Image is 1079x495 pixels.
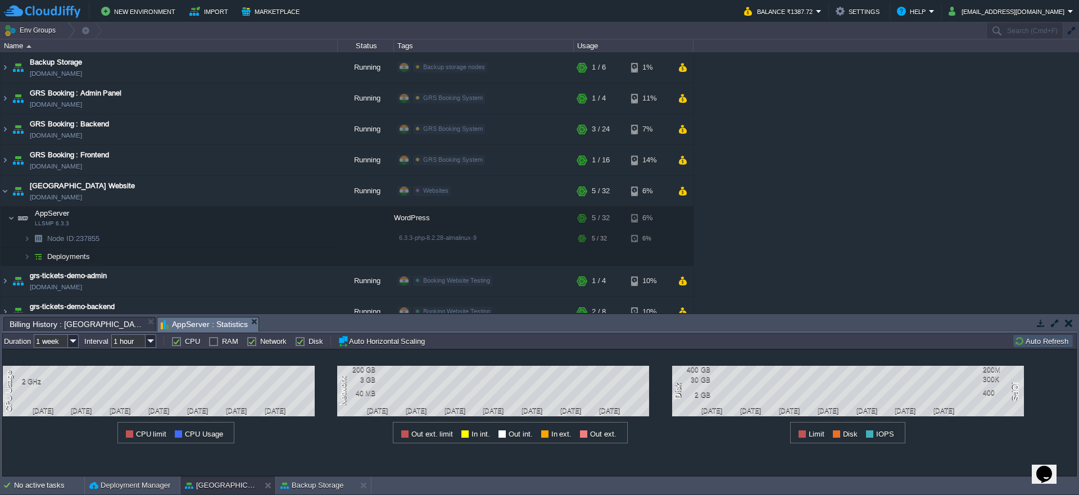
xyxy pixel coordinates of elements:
div: 2 GHz [4,378,41,385]
img: AMDAwAAAACH5BAEAAAAALAAAAAABAAEAAAICRAEAOw== [15,207,31,229]
span: IOPS [876,430,894,438]
label: RAM [222,337,238,346]
img: AMDAwAAAACH5BAEAAAAALAAAAAABAAEAAAICRAEAOw== [1,145,10,175]
img: AMDAwAAAACH5BAEAAAAALAAAAAABAAEAAAICRAEAOw== [1,176,10,206]
a: [DOMAIN_NAME] [30,192,82,203]
button: Help [897,4,929,18]
button: Auto Refresh [1014,336,1072,346]
img: AMDAwAAAACH5BAEAAAAALAAAAAABAAEAAAICRAEAOw== [10,145,26,175]
div: Running [338,145,394,175]
a: [DOMAIN_NAME] [30,161,82,172]
div: 10% [631,297,668,327]
div: [DATE] [402,407,430,415]
div: 11% [631,83,668,113]
div: [DATE] [479,407,507,415]
div: 5 / 32 [592,230,607,247]
div: [DATE] [29,407,57,415]
div: [DATE] [261,407,289,415]
button: [EMAIL_ADDRESS][DOMAIN_NAME] [949,4,1068,18]
button: Marketplace [242,4,303,18]
label: Disk [309,337,323,346]
a: GRS Booking : Admin Panel [30,88,121,99]
a: Backup Storage [30,57,82,68]
div: [DATE] [222,407,250,415]
span: AppServer : Statistics [161,317,248,331]
div: 6% [631,230,668,247]
span: CPU Usage [185,430,223,438]
img: AMDAwAAAACH5BAEAAAAALAAAAAABAAEAAAICRAEAOw== [26,45,31,48]
div: Running [338,52,394,83]
div: 14% [631,145,668,175]
img: AMDAwAAAACH5BAEAAAAALAAAAAABAAEAAAICRAEAOw== [10,52,26,83]
span: 237855 [46,234,101,243]
a: grs-tickets-demo-backend [30,301,115,312]
img: AMDAwAAAACH5BAEAAAAALAAAAAABAAEAAAICRAEAOw== [10,176,26,206]
img: AMDAwAAAACH5BAEAAAAALAAAAAABAAEAAAICRAEAOw== [24,248,30,265]
div: No active tasks [14,476,84,494]
div: 1 / 4 [592,83,606,113]
span: AppServer [34,208,71,218]
div: Name [1,39,337,52]
img: AMDAwAAAACH5BAEAAAAALAAAAAABAAEAAAICRAEAOw== [10,297,26,327]
span: [DOMAIN_NAME] [30,68,82,79]
button: Deployment Manager [89,480,170,491]
div: 1 / 6 [592,52,606,83]
img: AMDAwAAAACH5BAEAAAAALAAAAAABAAEAAAICRAEAOw== [10,114,26,144]
div: 2 GB [674,391,710,399]
span: GRS Booking : Frontend [30,149,109,161]
span: Backup storage nodes [423,63,485,70]
div: 2 / 8 [592,297,606,327]
div: 7% [631,114,668,144]
div: 6% [631,176,668,206]
img: AMDAwAAAACH5BAEAAAAALAAAAAABAAEAAAICRAEAOw== [10,83,26,113]
span: 6.3.3-php-8.2.28-almalinux-9 [399,234,477,241]
span: Limit [809,430,824,438]
span: GRS Booking System [423,94,483,101]
span: Billing History : [GEOGRAPHIC_DATA] Website [10,317,144,331]
span: Out int. [509,430,533,438]
div: WordPress [394,207,574,229]
span: In ext. [551,430,572,438]
a: [DOMAIN_NAME] [30,281,82,293]
a: [DOMAIN_NAME] [30,99,82,110]
div: Running [338,114,394,144]
a: [GEOGRAPHIC_DATA] Website [30,180,135,192]
span: GRS Booking System [423,125,483,132]
span: Booking Website Testing [423,277,490,284]
iframe: chat widget [1032,450,1068,484]
div: Network [337,375,351,407]
span: Out ext. limit [411,430,453,438]
div: [DATE] [183,407,211,415]
a: [DOMAIN_NAME] [30,312,82,324]
div: [DATE] [441,407,469,415]
div: Disk [672,383,686,400]
span: Disk [843,430,858,438]
a: Deployments [46,252,92,261]
a: GRS Booking : Backend [30,119,109,130]
img: AMDAwAAAACH5BAEAAAAALAAAAAABAAEAAAICRAEAOw== [1,266,10,296]
button: New Environment [101,4,179,18]
div: 1% [631,52,668,83]
span: Out ext. [590,430,616,438]
div: 6% [631,207,668,229]
div: [DATE] [145,407,173,415]
div: 40 MB [339,389,375,397]
div: [DATE] [930,407,958,415]
button: [GEOGRAPHIC_DATA] Website [185,480,256,491]
span: In int. [472,430,490,438]
div: 1 / 4 [592,266,606,296]
div: 300K [983,375,1019,383]
div: [DATE] [891,407,919,415]
img: AMDAwAAAACH5BAEAAAAALAAAAAABAAEAAAICRAEAOw== [1,297,10,327]
div: [DATE] [67,407,96,415]
div: 5 / 32 [592,176,610,206]
span: Websites [423,187,448,194]
span: grs-tickets-demo-admin [30,270,107,281]
div: [DATE] [853,407,881,415]
div: Usage [574,39,693,52]
a: AppServerLLSMP 6.3.3 [34,209,71,217]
